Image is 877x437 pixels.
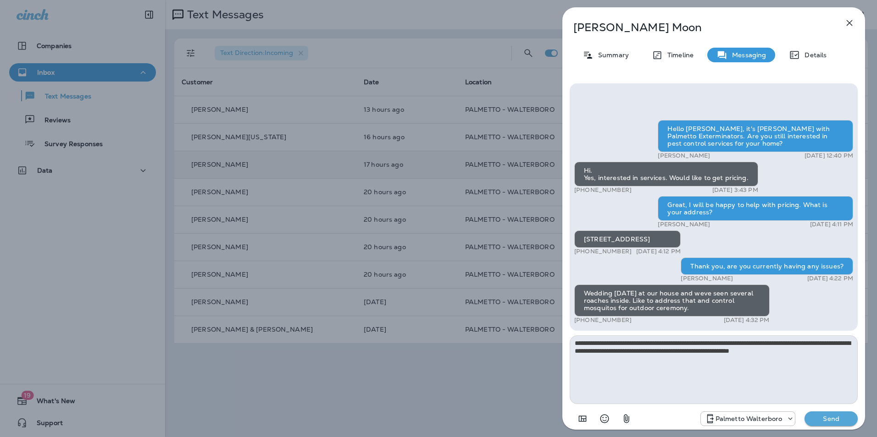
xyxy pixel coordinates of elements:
[594,51,629,59] p: Summary
[574,317,632,324] p: [PHONE_NUMBER]
[805,152,853,159] p: [DATE] 12:40 PM
[701,413,795,424] div: +1 (843) 549-4955
[812,415,850,423] p: Send
[574,248,632,255] p: [PHONE_NUMBER]
[574,230,681,248] div: [STREET_ADDRESS]
[810,221,853,228] p: [DATE] 4:11 PM
[724,317,770,324] p: [DATE] 4:32 PM
[574,284,770,317] div: Wedding [DATE] at our house and weve seen several roaches inside. Like to address that and contro...
[681,257,853,275] div: Thank you, are you currently having any issues?
[805,411,858,426] button: Send
[574,162,758,186] div: Hi. Yes, interested in services. Would like to get pricing.
[573,410,592,428] button: Add in a premade template
[573,21,824,34] p: [PERSON_NAME] Moon
[800,51,827,59] p: Details
[658,196,853,221] div: Great, I will be happy to help with pricing. What is your address?
[658,120,853,152] div: Hello [PERSON_NAME], it's [PERSON_NAME] with Palmetto Exterminators. Are you still interested in ...
[595,410,614,428] button: Select an emoji
[574,186,632,194] p: [PHONE_NUMBER]
[658,221,710,228] p: [PERSON_NAME]
[716,415,783,422] p: Palmetto Walterboro
[636,248,681,255] p: [DATE] 4:12 PM
[681,275,733,282] p: [PERSON_NAME]
[663,51,694,59] p: Timeline
[807,275,853,282] p: [DATE] 4:22 PM
[727,51,766,59] p: Messaging
[712,186,758,194] p: [DATE] 3:43 PM
[658,152,710,159] p: [PERSON_NAME]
